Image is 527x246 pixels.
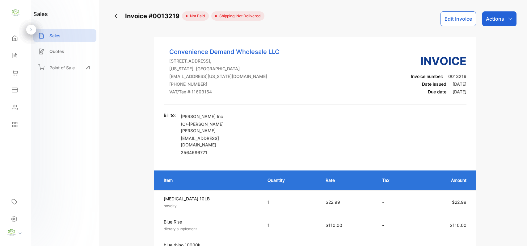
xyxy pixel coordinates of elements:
a: Sales [33,29,96,42]
span: [DATE] [453,89,466,94]
p: - [382,222,408,228]
p: Actions [486,15,504,23]
p: (C)-[PERSON_NAME] [PERSON_NAME] [181,121,252,134]
button: Edit Invoice [441,11,476,26]
h3: Invoice [411,53,466,69]
a: Point of Sale [33,61,96,74]
a: Quotes [33,45,96,58]
h1: sales [33,10,48,18]
p: Blue Rise [164,219,256,225]
button: Actions [482,11,516,26]
img: profile [7,228,16,237]
p: [PHONE_NUMBER] [169,81,280,87]
p: Quantity [268,177,313,183]
span: Due date: [428,89,448,94]
span: $22.99 [326,199,340,205]
p: Item [164,177,255,183]
p: - [382,199,408,205]
span: not paid [188,13,205,19]
p: Sales [49,32,61,39]
span: Invoice #0013219 [125,11,182,21]
p: [US_STATE], [GEOGRAPHIC_DATA] [169,65,280,72]
p: Bill to: [164,112,176,118]
span: [DATE] [453,81,466,87]
p: Rate [326,177,370,183]
p: dietary supplement [164,226,256,232]
p: [STREET_ADDRESS], [169,58,280,64]
span: Shipping: Not Delivered [217,13,261,19]
p: [MEDICAL_DATA] 10LB [164,195,256,202]
p: Convenience Demand Wholesale LLC [169,47,280,56]
span: $110.00 [450,223,466,228]
span: $110.00 [326,223,342,228]
p: 1 [268,222,313,228]
p: novelty [164,203,256,209]
iframe: LiveChat chat widget [501,220,527,246]
span: Date issued: [422,81,448,87]
p: [EMAIL_ADDRESS][US_STATE][DOMAIN_NAME] [169,73,280,80]
p: [PERSON_NAME] Inc [181,113,252,120]
p: VAT/Tax #: 11603154 [169,88,280,95]
span: $22.99 [452,199,466,205]
span: 0013219 [448,74,466,79]
p: Quotes [49,48,64,55]
p: 1 [268,199,313,205]
img: logo [11,8,20,17]
p: Point of Sale [49,64,75,71]
span: Invoice number: [411,74,443,79]
p: Tax [382,177,408,183]
p: [EMAIL_ADDRESS][DOMAIN_NAME] [181,135,252,148]
p: Amount [421,177,466,183]
p: 2564686771 [181,149,252,156]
